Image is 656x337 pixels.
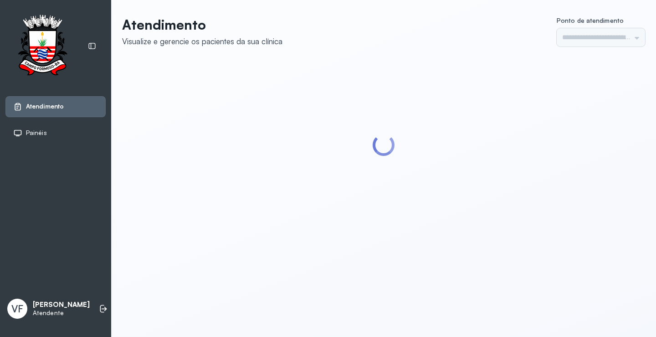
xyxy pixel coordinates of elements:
[26,103,64,110] span: Atendimento
[33,301,90,309] p: [PERSON_NAME]
[557,16,624,24] span: Ponto de atendimento
[26,129,47,137] span: Painéis
[13,102,98,111] a: Atendimento
[122,16,282,33] p: Atendimento
[33,309,90,317] p: Atendente
[122,36,282,46] div: Visualize e gerencie os pacientes da sua clínica
[10,15,75,78] img: Logotipo do estabelecimento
